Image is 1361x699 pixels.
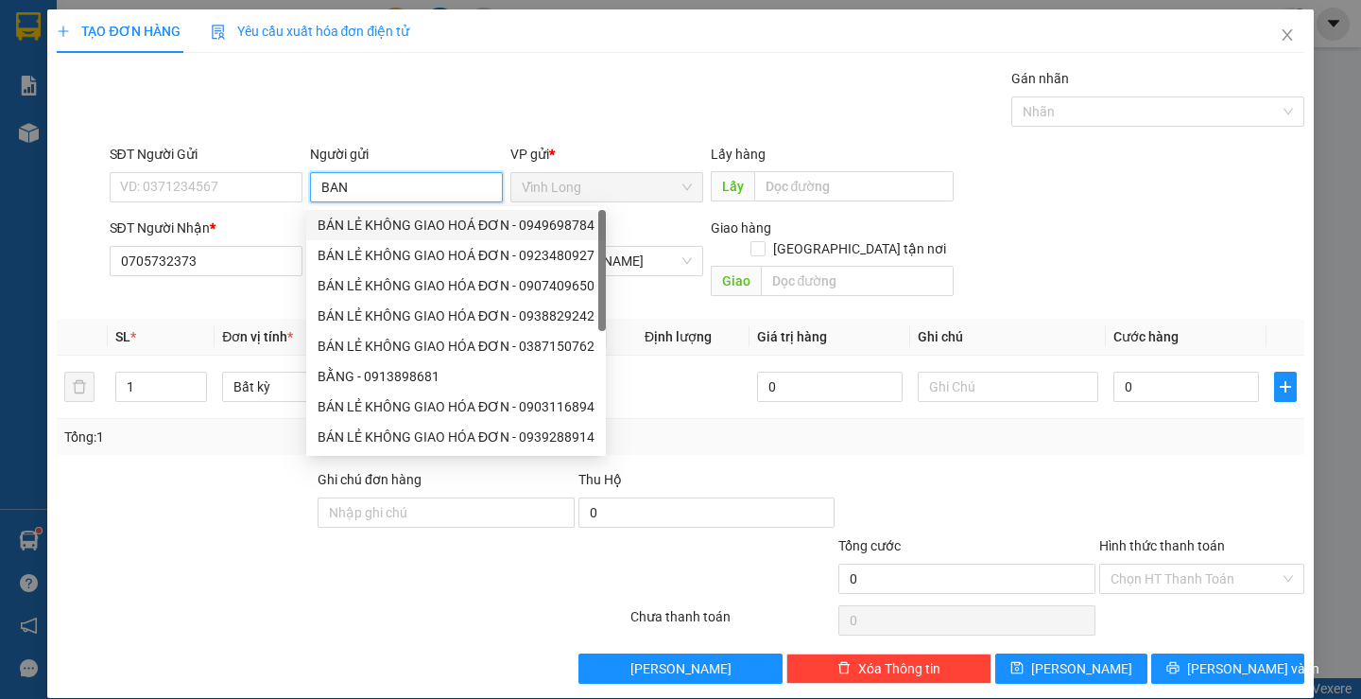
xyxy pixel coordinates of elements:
div: CHỊ [PERSON_NAME] [123,61,274,107]
div: Vĩnh Long [16,16,110,61]
span: Cước hàng [1113,329,1179,344]
span: Định lượng [645,329,712,344]
div: BẰNG - 0913898681 [318,366,594,387]
div: Tổng: 1 [64,427,526,447]
span: delete [837,661,851,676]
input: Ghi chú đơn hàng [318,498,575,528]
div: BÁN LẺ KHÔNG GIAO HÓA ĐƠN - 0907409650 [306,271,606,301]
input: Dọc đường [754,171,954,201]
img: icon [211,25,226,40]
span: Yêu cầu xuất hóa đơn điện tử [211,24,410,39]
span: [PERSON_NAME] [1031,658,1132,679]
span: Giá trị hàng [757,329,827,344]
span: Thu Hộ [578,472,622,487]
label: Hình thức thanh toán [1099,538,1225,553]
span: [PERSON_NAME] [630,658,732,679]
input: Ghi Chú [918,372,1098,402]
input: 0 [757,372,903,402]
span: close [1280,27,1295,43]
span: [PERSON_NAME] và In [1187,658,1319,679]
span: Gửi: [16,18,45,38]
div: VP gửi [510,144,703,165]
div: Chưa thanh toán [629,606,837,639]
div: BÁN LẺ KHÔNG GIAO HOÁ ĐƠN - 0949698784 [306,210,606,240]
button: printer[PERSON_NAME] và In [1151,654,1303,684]
div: BÁN LẺ KHÔNG GIAO HÓA ĐƠN - 0907409650 [318,275,594,296]
div: BÁN LẺ KHÔNG GIAO HÓA ĐƠN - 0938829242 [318,306,594,326]
span: Xóa Thông tin [858,658,940,679]
span: SL [115,329,130,344]
span: Giao hàng [711,220,771,236]
button: save[PERSON_NAME] [995,654,1147,684]
div: SĐT Người Nhận [110,218,302,238]
div: BÁN LẺ KHÔNG GIAO HOÁ ĐƠN - 0923480927 [306,240,606,271]
div: BÁN LẺ KHÔNG GIAO HÓA ĐƠN - 0903116894 [306,392,606,422]
input: Dọc đường [761,266,954,296]
div: BÁN LẺ KHÔNG GIAO HÓA ĐƠN - 0939288914 [318,427,594,447]
span: Giao [711,266,761,296]
span: Nhận: [123,18,168,38]
div: BÁN LẺ KHÔNG GIAO HÓA ĐƠN - 0903116894 [318,396,594,417]
span: save [1010,661,1024,676]
button: plus [1274,372,1297,402]
div: BÁN LẺ KHÔNG GIAO HÓA ĐƠN - 0938829242 [306,301,606,331]
button: [PERSON_NAME] [578,654,784,684]
label: Ghi chú đơn hàng [318,472,422,487]
div: BẰNG - 0913898681 [306,361,606,392]
span: plus [1275,379,1296,394]
span: Đơn vị tính [222,329,293,344]
div: Người gửi [310,144,503,165]
div: BÁN LẺ KHÔNG GIAO HOÁ ĐƠN - 0923480927 [318,245,594,266]
span: plus [57,25,70,38]
span: Lấy [711,171,754,201]
div: BÁN LẺ KHÔNG GIAO HOÁ ĐƠN - 0949698784 [318,215,594,236]
div: TP. [PERSON_NAME] [123,16,274,61]
button: deleteXóa Thông tin [786,654,991,684]
span: Vĩnh Long [522,173,692,201]
span: Tổng cước [838,538,901,553]
span: TP. Hồ Chí Minh [522,247,692,275]
span: Bất kỳ [233,373,391,401]
span: [GEOGRAPHIC_DATA] tận nơi [766,238,954,259]
button: delete [64,372,95,402]
div: BÁN LẺ KHÔNG GIAO HÓA ĐƠN - 0387150762 [318,336,594,357]
div: BÁN LẺ KHÔNG GIAO HÓA ĐƠN - 0387150762 [306,331,606,361]
span: printer [1166,661,1180,676]
span: Lấy hàng [711,147,766,162]
div: BÁN LẺ KHÔNG GIAO HÓA ĐƠN - 0939288914 [306,422,606,452]
div: 0986525530 [123,107,274,133]
div: SĐT Người Gửi [110,144,302,165]
button: Close [1261,9,1314,62]
label: Gán nhãn [1011,71,1069,86]
span: TẠO ĐƠN HÀNG [57,24,180,39]
th: Ghi chú [910,319,1106,356]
